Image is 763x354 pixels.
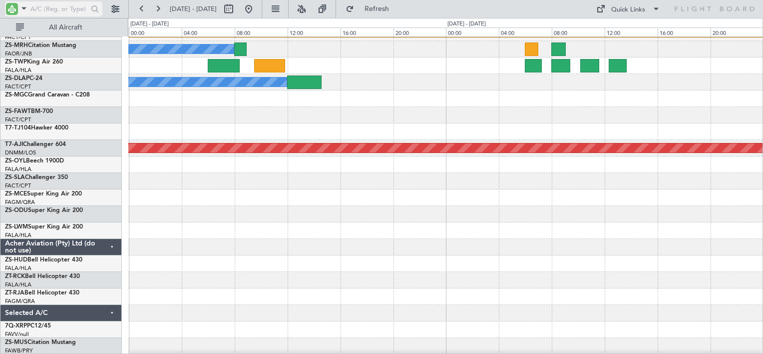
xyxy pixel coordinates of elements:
[5,50,32,57] a: FAOR/JNB
[5,92,28,98] span: ZS-MGC
[5,141,23,147] span: T7-AJI
[5,75,26,81] span: ZS-DLA
[341,1,401,17] button: Refresh
[5,323,27,329] span: 7Q-XRP
[5,174,25,180] span: ZS-SLA
[5,165,31,173] a: FALA/HLA
[5,281,31,288] a: FALA/HLA
[235,27,288,36] div: 08:00
[447,20,486,28] div: [DATE] - [DATE]
[5,182,31,189] a: FACT/CPT
[26,24,105,31] span: All Aircraft
[5,158,64,164] a: ZS-OYLBeech 1900D
[5,224,28,230] span: ZS-LWM
[5,108,53,114] a: ZS-FAWTBM-700
[341,27,393,36] div: 16:00
[5,257,27,263] span: ZS-HUD
[356,5,398,12] span: Refresh
[5,207,28,213] span: ZS-ODU
[5,297,35,305] a: FAGM/QRA
[5,191,82,197] a: ZS-MCESuper King Air 200
[5,59,63,65] a: ZS-TWPKing Air 260
[5,125,68,131] a: T7-TJ104Hawker 4000
[5,191,27,197] span: ZS-MCE
[5,323,51,329] a: 7Q-XRPPC12/45
[5,273,80,279] a: ZT-RCKBell Helicopter 430
[5,83,31,90] a: FACT/CPT
[5,158,26,164] span: ZS-OYL
[129,27,182,36] div: 00:00
[393,27,446,36] div: 20:00
[5,339,76,345] a: ZS-MUSCitation Mustang
[5,92,90,98] a: ZS-MGCGrand Caravan - C208
[5,108,27,114] span: ZS-FAW
[5,66,31,74] a: FALA/HLA
[5,231,31,239] a: FALA/HLA
[611,5,645,15] div: Quick Links
[288,27,341,36] div: 12:00
[5,141,66,147] a: T7-AJIChallenger 604
[5,42,28,48] span: ZS-MRH
[130,20,169,28] div: [DATE] - [DATE]
[591,1,665,17] button: Quick Links
[5,264,31,272] a: FALA/HLA
[605,27,658,36] div: 12:00
[5,339,27,345] span: ZS-MUS
[5,330,29,338] a: FAVV/null
[11,19,108,35] button: All Aircraft
[30,1,88,16] input: A/C (Reg. or Type)
[5,224,83,230] a: ZS-LWMSuper King Air 200
[5,149,36,156] a: DNMM/LOS
[5,116,31,123] a: FACT/CPT
[5,290,24,296] span: ZT-RJA
[5,125,31,131] span: T7-TJ104
[5,290,79,296] a: ZT-RJABell Helicopter 430
[5,198,35,206] a: FAGM/QRA
[552,27,605,36] div: 08:00
[658,27,711,36] div: 16:00
[5,75,42,81] a: ZS-DLAPC-24
[5,174,68,180] a: ZS-SLAChallenger 350
[5,273,25,279] span: ZT-RCK
[5,42,76,48] a: ZS-MRHCitation Mustang
[5,59,27,65] span: ZS-TWP
[499,27,552,36] div: 04:00
[5,33,31,41] a: FACT/CPT
[446,27,499,36] div: 00:00
[5,257,82,263] a: ZS-HUDBell Helicopter 430
[5,207,83,213] a: ZS-ODUSuper King Air 200
[182,27,235,36] div: 04:00
[170,4,217,13] span: [DATE] - [DATE]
